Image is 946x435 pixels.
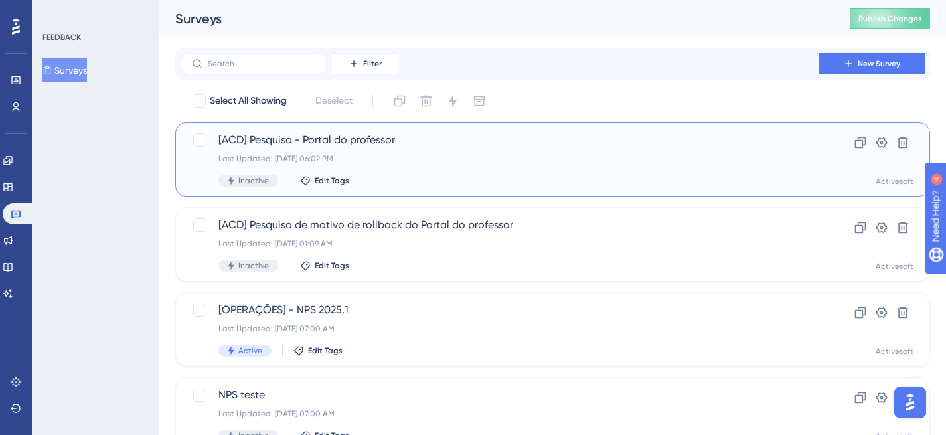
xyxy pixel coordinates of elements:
div: Activesoft [876,176,913,187]
button: Deselect [303,89,364,113]
input: Search [208,59,315,68]
button: Edit Tags [300,175,349,186]
div: FEEDBACK [42,32,81,43]
iframe: UserGuiding AI Assistant Launcher [890,383,930,422]
button: Edit Tags [300,260,349,271]
span: Edit Tags [308,345,343,356]
div: Surveys [175,9,817,28]
span: Inactive [238,260,269,271]
span: Active [238,345,262,356]
span: [ACD] Pesquisa de motivo de rollback do Portal do professor [218,217,781,233]
button: New Survey [819,53,925,74]
div: Last Updated: [DATE] 01:09 AM [218,238,781,249]
span: Inactive [238,175,269,186]
button: Publish Changes [850,8,930,29]
button: Edit Tags [293,345,343,356]
span: [OPERAÇÕES] - NPS 2025.1 [218,302,781,318]
button: Surveys [42,58,87,82]
span: NPS teste [218,387,781,403]
span: Need Help? [31,3,83,19]
span: [ACD] Pesquisa - Portal do professor [218,132,781,148]
span: Filter [363,58,382,69]
div: Last Updated: [DATE] 06:02 PM [218,153,781,164]
div: Activesoft [876,261,913,272]
span: Deselect [315,93,353,109]
div: Activesoft [876,346,913,357]
span: Edit Tags [315,175,349,186]
span: Select All Showing [210,93,287,109]
button: Filter [332,53,398,74]
div: 4 [92,7,96,17]
span: Edit Tags [315,260,349,271]
span: New Survey [858,58,900,69]
div: Last Updated: [DATE] 07:00 AM [218,323,781,334]
div: Last Updated: [DATE] 07:00 AM [218,408,781,419]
